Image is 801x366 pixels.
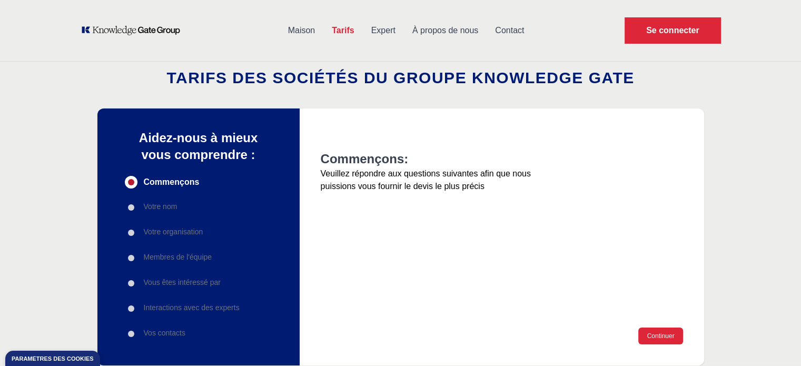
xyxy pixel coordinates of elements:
[139,131,258,162] font: Aidez-nous à mieux vous comprendre :
[332,26,354,35] font: Tarifs
[748,315,801,366] iframe: Widget de discussion
[487,17,532,44] a: Contact
[280,17,324,44] a: Maison
[323,17,362,44] a: Tarifs
[321,169,531,191] font: Veuillez répondre aux questions suivantes afin que nous puissions vous fournir le devis le plus p...
[495,26,524,35] font: Contact
[404,17,487,44] a: À propos de nous
[144,227,203,236] font: Votre organisation
[748,315,801,366] div: Widget de chat
[646,26,699,35] font: Se connecter
[363,17,404,44] a: Expert
[371,26,395,35] font: Expert
[144,253,212,261] font: Membres de l'équipe
[12,355,94,362] font: Paramètres des cookies
[81,25,187,36] a: Plateforme de connaissances KOL : Discutez avec des experts externes clés (KEE)
[144,329,185,337] font: Vos contacts
[412,26,478,35] font: À propos de nous
[144,177,200,186] font: Commençons
[288,26,315,35] font: Maison
[144,278,221,286] font: Vous êtes intéressé par
[625,17,720,44] a: Demander une démo
[125,176,272,340] div: Progrès
[144,202,177,211] font: Votre nom
[166,69,634,86] font: Tarifs des sociétés du groupe Knowledge Gate
[321,152,409,166] font: Commençons:
[638,328,683,344] button: Continuer
[647,332,674,340] font: Continuer
[144,303,240,312] font: Interactions avec des experts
